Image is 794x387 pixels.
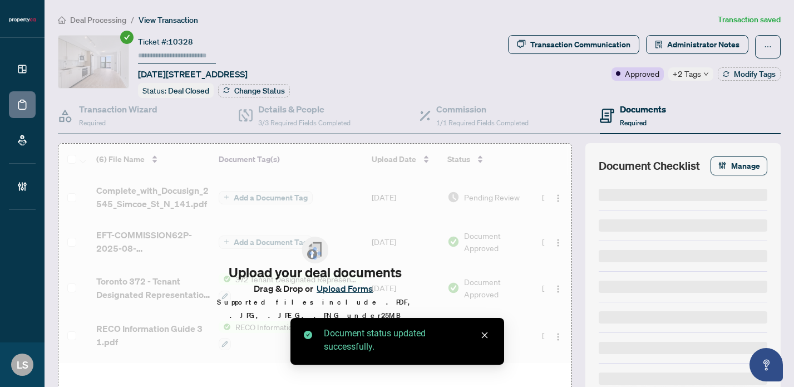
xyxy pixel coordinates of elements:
[70,15,126,25] span: Deal Processing
[655,41,663,48] span: solution
[731,157,760,175] span: Manage
[718,67,781,81] button: Modify Tags
[667,36,739,53] span: Administrator Notes
[711,156,767,175] button: Manage
[58,16,66,24] span: home
[138,35,193,48] div: Ticket #:
[324,327,491,354] div: Document status updated successfully.
[58,36,129,88] img: IMG-E12271550_1.jpg
[120,31,134,44] span: check-circle
[234,87,285,95] span: Change Status
[646,35,748,54] button: Administrator Notes
[138,83,214,98] div: Status:
[673,67,701,80] span: +2 Tags
[718,13,781,26] article: Transaction saved
[79,119,106,127] span: Required
[17,357,28,373] span: LS
[168,86,209,96] span: Deal Closed
[734,70,776,78] span: Modify Tags
[508,35,639,54] button: Transaction Communication
[138,67,248,81] span: [DATE][STREET_ADDRESS]
[764,43,772,51] span: ellipsis
[258,102,351,116] h4: Details & People
[620,119,647,127] span: Required
[258,119,351,127] span: 3/3 Required Fields Completed
[703,71,709,77] span: down
[436,119,529,127] span: 1/1 Required Fields Completed
[625,67,659,80] span: Approved
[749,348,783,381] button: Open asap
[481,331,489,339] span: close
[599,158,700,174] span: Document Checklist
[131,13,134,26] li: /
[620,102,666,116] h4: Documents
[218,84,290,97] button: Change Status
[79,102,157,116] h4: Transaction Wizard
[304,331,312,339] span: check-circle
[530,36,630,53] div: Transaction Communication
[168,37,193,47] span: 10328
[9,17,36,23] img: logo
[139,15,198,25] span: View Transaction
[479,329,491,341] a: Close
[436,102,529,116] h4: Commission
